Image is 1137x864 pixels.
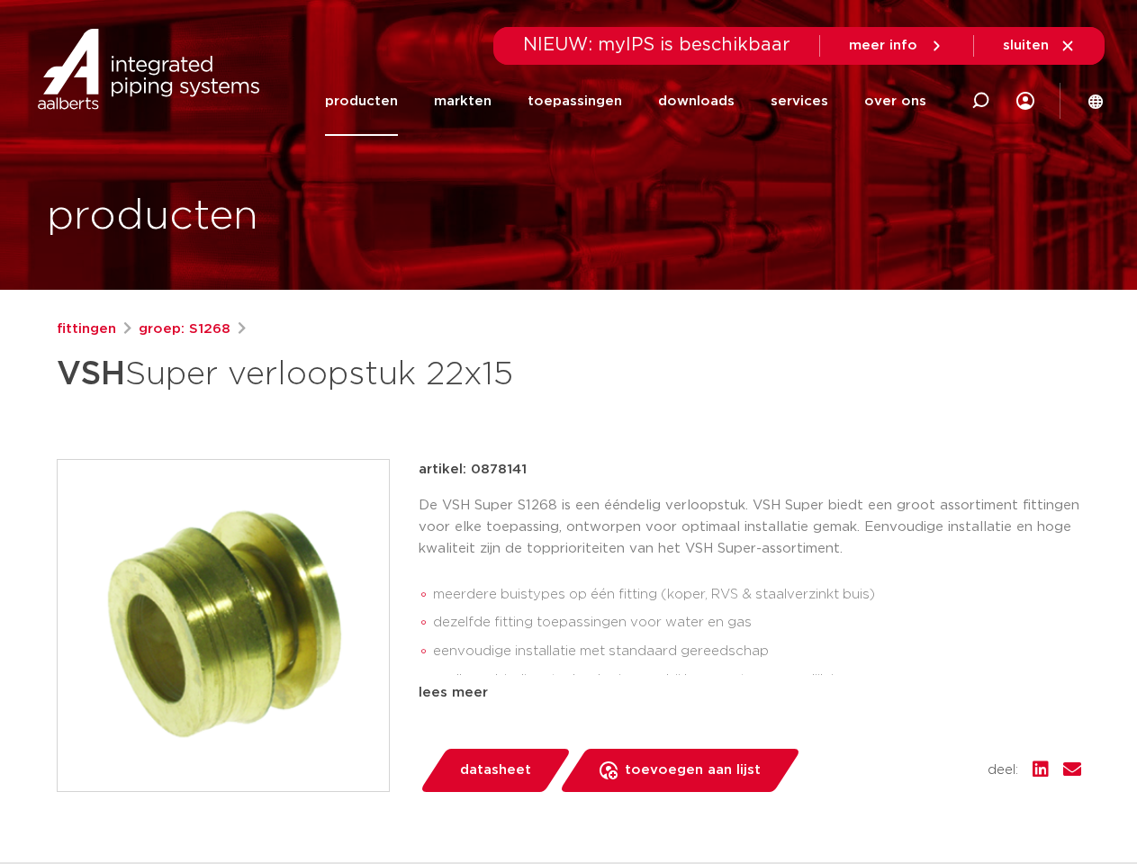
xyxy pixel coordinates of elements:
[325,67,398,136] a: producten
[433,608,1081,637] li: dezelfde fitting toepassingen voor water en gas
[434,67,492,136] a: markten
[658,67,735,136] a: downloads
[419,495,1081,560] p: De VSH Super S1268 is een ééndelig verloopstuk. VSH Super biedt een groot assortiment fittingen v...
[1003,39,1049,52] span: sluiten
[419,749,572,792] a: datasheet
[57,347,733,401] h1: Super verloopstuk 22x15
[433,666,1081,695] li: snelle verbindingstechnologie waarbij her-montage mogelijk is
[57,319,116,340] a: fittingen
[57,358,125,391] strong: VSH
[1003,38,1076,54] a: sluiten
[419,682,1081,704] div: lees meer
[528,67,622,136] a: toepassingen
[139,319,230,340] a: groep: S1268
[625,756,761,785] span: toevoegen aan lijst
[47,188,258,246] h1: producten
[58,460,389,791] img: Product Image for VSH Super verloopstuk 22x15
[433,637,1081,666] li: eenvoudige installatie met standaard gereedschap
[771,67,828,136] a: services
[864,67,926,136] a: over ons
[988,760,1018,781] span: deel:
[849,39,917,52] span: meer info
[433,580,1081,609] li: meerdere buistypes op één fitting (koper, RVS & staalverzinkt buis)
[460,756,531,785] span: datasheet
[419,459,527,481] p: artikel: 0878141
[849,38,944,54] a: meer info
[325,67,926,136] nav: Menu
[523,36,790,54] span: NIEUW: myIPS is beschikbaar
